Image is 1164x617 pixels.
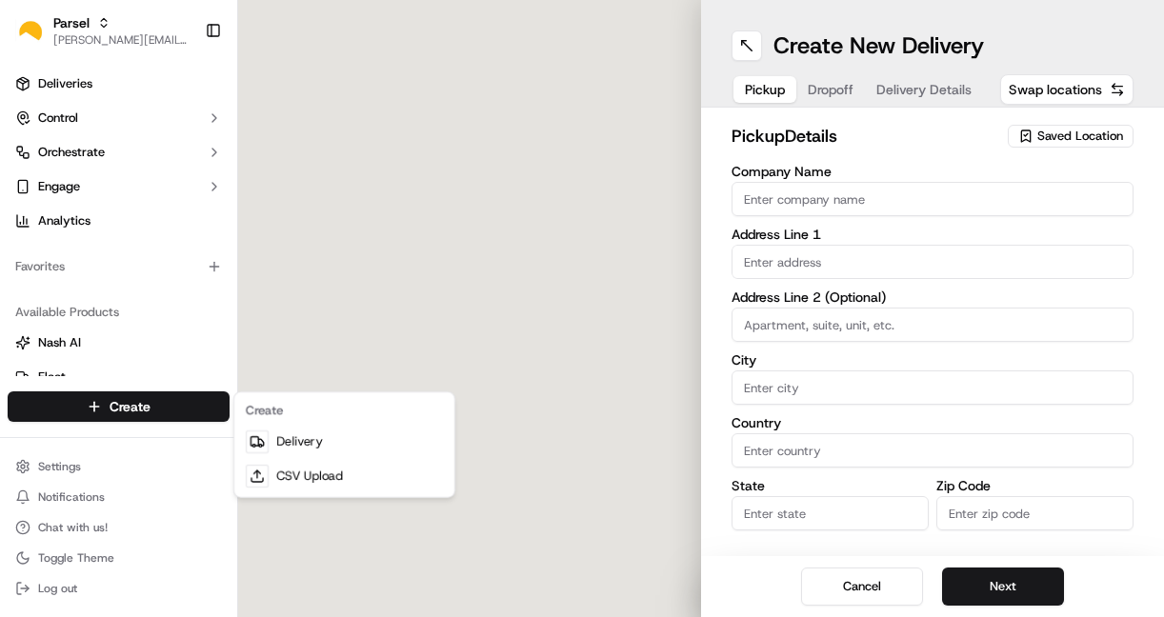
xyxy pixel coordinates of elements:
span: Delivery Details [876,80,972,99]
label: Company Name [732,165,1134,178]
button: Cancel [801,567,923,606]
span: Log out [38,581,77,596]
div: Favorites [8,251,230,282]
label: Address Line 2 (Optional) [732,290,1134,304]
span: Parsel [53,13,90,32]
label: City [732,353,1134,367]
span: Nash AI [38,334,81,351]
span: Orchestrate [38,144,105,161]
label: Zip Code [936,479,1134,492]
div: Available Products [8,297,230,328]
label: State [732,479,929,492]
input: Enter state [732,496,929,530]
span: Chat with us! [38,520,108,535]
input: Enter company name [732,182,1134,216]
span: Deliveries [38,75,92,92]
span: Pickup [745,80,785,99]
label: Address Line 1 [732,228,1134,241]
div: Create [238,396,451,425]
span: [PERSON_NAME][EMAIL_ADDRESS][PERSON_NAME][DOMAIN_NAME] [53,32,190,48]
input: Enter zip code [936,496,1134,530]
input: Enter address [732,245,1134,279]
span: Analytics [38,212,90,229]
span: Create [110,397,151,416]
input: Apartment, suite, unit, etc. [732,308,1134,342]
button: Next [942,567,1064,606]
h1: Create New Delivery [773,30,984,61]
input: Enter city [732,370,1134,405]
input: Enter country [732,433,1134,468]
span: Swap locations [1009,80,1102,99]
h2: pickup Details [732,123,996,149]
span: Toggle Theme [38,550,114,566]
a: CSV Upload [238,459,451,493]
span: Engage [38,178,80,195]
span: Control [38,109,78,127]
span: Settings [38,459,81,474]
label: Country [732,416,1134,429]
span: Dropoff [808,80,853,99]
a: Delivery [238,425,451,459]
span: Fleet [38,368,66,386]
span: Saved Location [1037,128,1123,145]
img: Parsel [15,16,46,46]
span: Notifications [38,489,105,505]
